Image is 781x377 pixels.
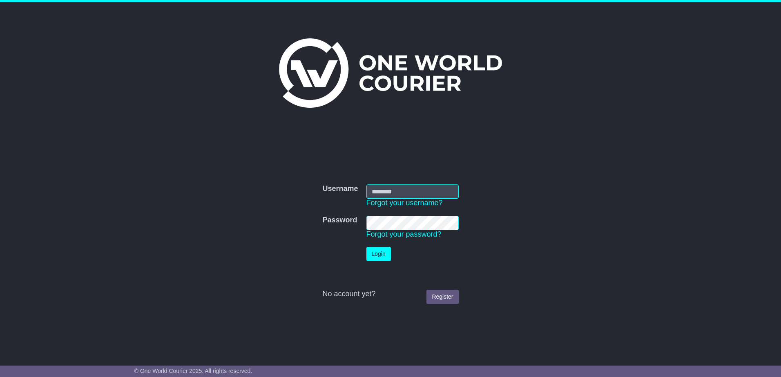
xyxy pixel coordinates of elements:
span: © One World Courier 2025. All rights reserved. [134,368,252,374]
label: Username [322,184,358,193]
a: Register [426,290,458,304]
img: One World [279,38,502,108]
div: No account yet? [322,290,458,299]
button: Login [366,247,391,261]
label: Password [322,216,357,225]
a: Forgot your password? [366,230,442,238]
a: Forgot your username? [366,199,443,207]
